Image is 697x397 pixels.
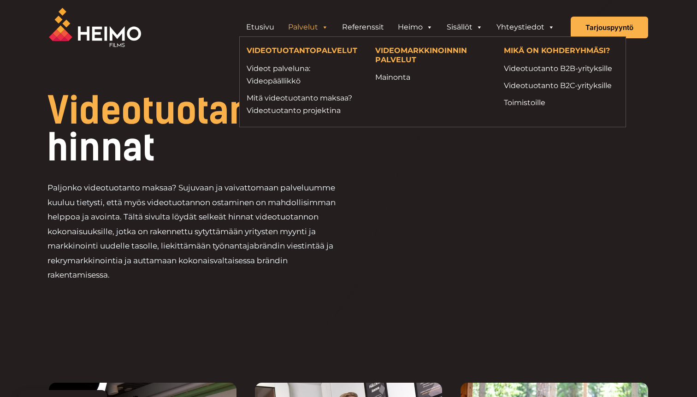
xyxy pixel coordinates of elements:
h1: hinnat [47,92,411,166]
a: Toimistoille [504,96,619,109]
a: Etusivu [239,18,281,36]
a: Tarjouspyyntö [571,17,648,38]
h4: VIDEOMARKKINOINNIN PALVELUT [375,46,490,66]
aside: Header Widget 1 [235,18,566,36]
span: Videotuotannon [47,89,316,133]
h4: MIKÄ ON KOHDERYHMÄSI? [504,46,619,57]
a: Mainonta [375,71,490,83]
a: Sisällöt [440,18,490,36]
a: Heimo [391,18,440,36]
img: Heimo Filmsin logo [49,8,141,47]
a: Videotuotanto B2C-yrityksille [504,79,619,92]
a: Videot palveluna: Videopäällikkö [247,62,361,87]
a: Referenssit [335,18,391,36]
a: Videotuotanto B2B-yrityksille [504,62,619,75]
a: Mitä videotuotanto maksaa?Videotuotanto projektina [247,92,361,117]
a: Palvelut [281,18,335,36]
h4: VIDEOTUOTANTOPALVELUT [247,46,361,57]
p: Paljonko videotuotanto maksaa? Sujuvaan ja vaivattomaan palveluumme kuuluu tietysti, että myös vi... [47,181,348,283]
a: Yhteystiedot [490,18,561,36]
